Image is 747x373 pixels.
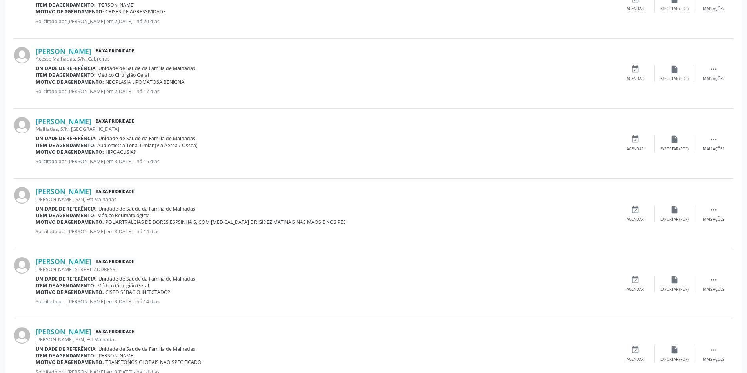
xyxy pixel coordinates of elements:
span: Baixa Prioridade [94,328,136,336]
div: [PERSON_NAME], S/N, Esf Malhadas [36,196,616,203]
i:  [709,205,718,214]
b: Item de agendamento: [36,2,96,8]
span: Unidade de Saude da Familia de Malhadas [98,276,195,282]
span: [PERSON_NAME] [97,2,135,8]
b: Motivo de agendamento: [36,8,104,15]
a: [PERSON_NAME] [36,117,91,126]
img: img [14,327,30,344]
b: Motivo de agendamento: [36,219,104,225]
b: Motivo de agendamento: [36,149,104,155]
span: Unidade de Saude da Familia de Malhadas [98,135,195,142]
span: HIPOACUSIA? [105,149,136,155]
i: insert_drive_file [670,205,679,214]
div: [PERSON_NAME][STREET_ADDRESS] [36,266,616,273]
div: Agendar [627,217,644,222]
div: Mais ações [703,6,724,12]
i:  [709,65,718,74]
p: Solicitado por [PERSON_NAME] em 2[DATE] - há 20 dias [36,18,616,25]
div: Acesso Malhadas, S/N, Cabreiras [36,56,616,62]
div: Mais ações [703,76,724,82]
b: Item de agendamento: [36,72,96,78]
i:  [709,135,718,144]
span: CRISES DE AGRESSIVIDADE [105,8,166,15]
div: Exportar (PDF) [660,146,689,152]
span: CISTO SEBACIO INFECTADO? [105,289,170,296]
i: event_available [631,346,640,354]
div: Mais ações [703,217,724,222]
span: [PERSON_NAME] [97,352,135,359]
i: event_available [631,135,640,144]
i: event_available [631,65,640,74]
div: Agendar [627,287,644,292]
i: insert_drive_file [670,135,679,144]
span: Médico Reumatologista [97,212,150,219]
span: Unidade de Saude da Familia de Malhadas [98,205,195,212]
img: img [14,187,30,204]
img: img [14,257,30,274]
div: Agendar [627,6,644,12]
div: Mais ações [703,146,724,152]
div: Mais ações [703,357,724,362]
i:  [709,346,718,354]
i: insert_drive_file [670,65,679,74]
a: [PERSON_NAME] [36,327,91,336]
b: Unidade de referência: [36,276,97,282]
span: Baixa Prioridade [94,47,136,56]
div: Mais ações [703,287,724,292]
b: Item de agendamento: [36,142,96,149]
div: Malhadas, S/N, [GEOGRAPHIC_DATA] [36,126,616,132]
div: Agendar [627,146,644,152]
p: Solicitado por [PERSON_NAME] em 3[DATE] - há 15 dias [36,158,616,165]
span: NEOPLASIA LIPOMATOSA BENIGNA [105,79,184,85]
div: Exportar (PDF) [660,217,689,222]
a: [PERSON_NAME] [36,47,91,56]
b: Unidade de referência: [36,65,97,72]
p: Solicitado por [PERSON_NAME] em 3[DATE] - há 14 dias [36,298,616,305]
i:  [709,276,718,284]
a: [PERSON_NAME] [36,187,91,196]
b: Item de agendamento: [36,212,96,219]
span: Audiometria Tonal Limiar (Via Aerea / Ossea) [97,142,198,149]
b: Unidade de referência: [36,346,97,352]
div: Exportar (PDF) [660,6,689,12]
span: Médico Cirurgião Geral [97,282,149,289]
span: Baixa Prioridade [94,117,136,126]
div: [PERSON_NAME], S/N, Esf Malhadas [36,336,616,343]
p: Solicitado por [PERSON_NAME] em 2[DATE] - há 17 dias [36,88,616,95]
b: Item de agendamento: [36,282,96,289]
span: TRANSTONOS GLOBAIS NAO SPECIFICADO [105,359,202,366]
div: Exportar (PDF) [660,357,689,362]
span: Unidade de Saude da Familia de Malhadas [98,65,195,72]
img: img [14,47,30,63]
b: Item de agendamento: [36,352,96,359]
b: Unidade de referência: [36,205,97,212]
span: POLIARTRALGIAS DE DORES ESPSINHAIS, COM [MEDICAL_DATA] E RIGIDEZ MATINAIS NAS MAOS E NOS PES [105,219,346,225]
p: Solicitado por [PERSON_NAME] em 3[DATE] - há 14 dias [36,228,616,235]
i: insert_drive_file [670,276,679,284]
div: Exportar (PDF) [660,76,689,82]
b: Motivo de agendamento: [36,359,104,366]
div: Exportar (PDF) [660,287,689,292]
b: Unidade de referência: [36,135,97,142]
a: [PERSON_NAME] [36,257,91,266]
span: Unidade de Saude da Familia de Malhadas [98,346,195,352]
div: Agendar [627,76,644,82]
i: event_available [631,205,640,214]
b: Motivo de agendamento: [36,79,104,85]
span: Médico Cirurgião Geral [97,72,149,78]
b: Motivo de agendamento: [36,289,104,296]
div: Agendar [627,357,644,362]
i: event_available [631,276,640,284]
img: img [14,117,30,133]
i: insert_drive_file [670,346,679,354]
span: Baixa Prioridade [94,258,136,266]
span: Baixa Prioridade [94,187,136,196]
